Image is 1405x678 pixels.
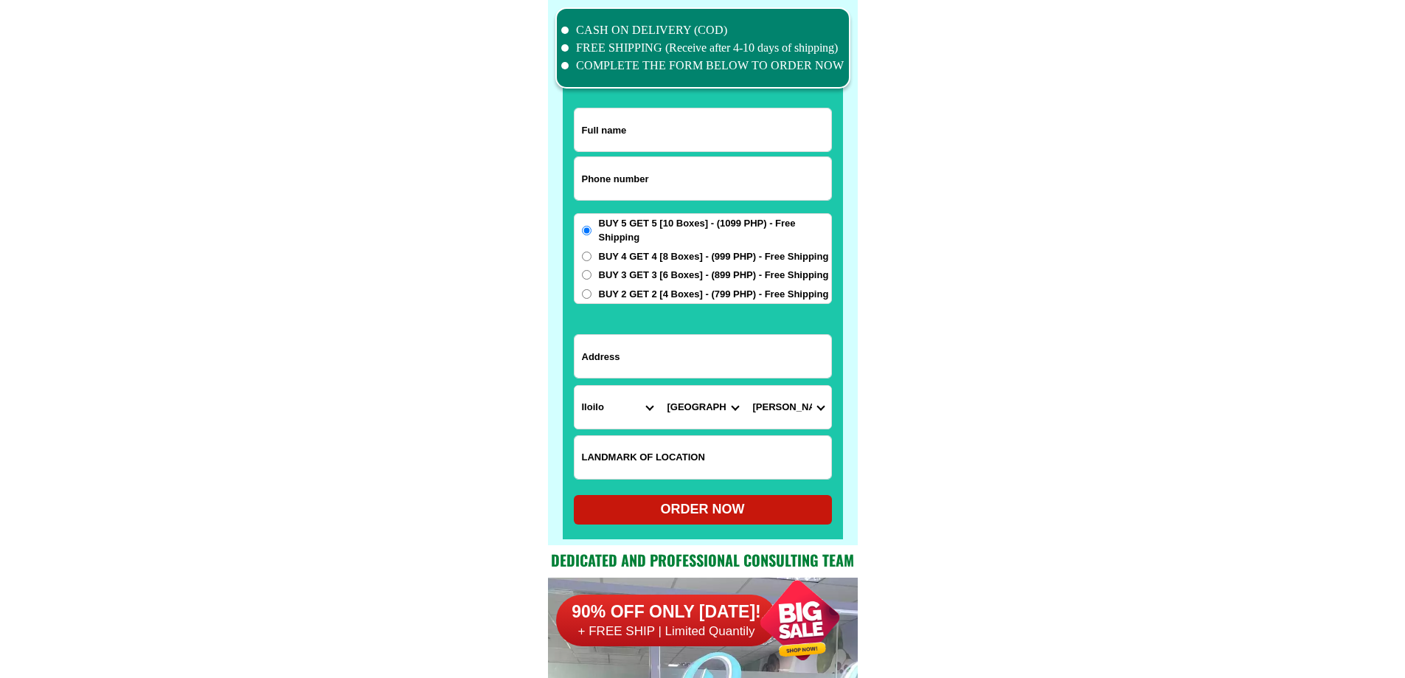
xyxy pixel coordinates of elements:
[556,601,777,623] h6: 90% OFF ONLY [DATE]!
[575,108,831,151] input: Input full_name
[556,623,777,640] h6: + FREE SHIP | Limited Quantily
[575,335,831,378] input: Input address
[746,386,831,429] select: Select commune
[582,226,592,235] input: BUY 5 GET 5 [10 Boxes] - (1099 PHP) - Free Shipping
[561,39,844,57] li: FREE SHIPPING (Receive after 4-10 days of shipping)
[660,386,746,429] select: Select district
[582,270,592,280] input: BUY 3 GET 3 [6 Boxes] - (899 PHP) - Free Shipping
[561,57,844,75] li: COMPLETE THE FORM BELOW TO ORDER NOW
[599,249,829,264] span: BUY 4 GET 4 [8 Boxes] - (999 PHP) - Free Shipping
[575,157,831,200] input: Input phone_number
[582,289,592,299] input: BUY 2 GET 2 [4 Boxes] - (799 PHP) - Free Shipping
[582,252,592,261] input: BUY 4 GET 4 [8 Boxes] - (999 PHP) - Free Shipping
[574,499,832,519] div: ORDER NOW
[548,549,858,571] h2: Dedicated and professional consulting team
[599,268,829,283] span: BUY 3 GET 3 [6 Boxes] - (899 PHP) - Free Shipping
[561,21,844,39] li: CASH ON DELIVERY (COD)
[599,216,831,245] span: BUY 5 GET 5 [10 Boxes] - (1099 PHP) - Free Shipping
[575,436,831,479] input: Input LANDMARKOFLOCATION
[599,287,829,302] span: BUY 2 GET 2 [4 Boxes] - (799 PHP) - Free Shipping
[575,386,660,429] select: Select province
